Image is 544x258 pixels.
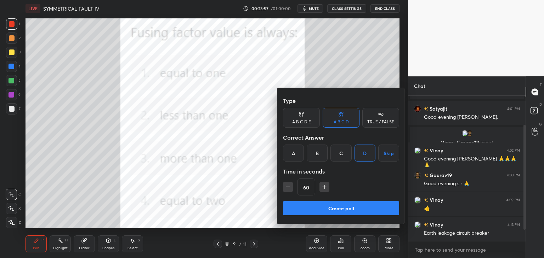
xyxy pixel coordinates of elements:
[283,130,399,145] div: Correct Answer
[292,120,311,124] div: A B C D E
[334,120,349,124] div: A B C D
[283,164,399,178] div: Time in seconds
[378,145,399,162] button: Skip
[367,120,394,124] div: TRUE / FALSE
[307,145,328,162] div: B
[283,201,399,215] button: Create poll
[355,145,375,162] div: D
[283,145,304,162] div: A
[283,94,399,108] div: Type
[330,145,351,162] div: C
